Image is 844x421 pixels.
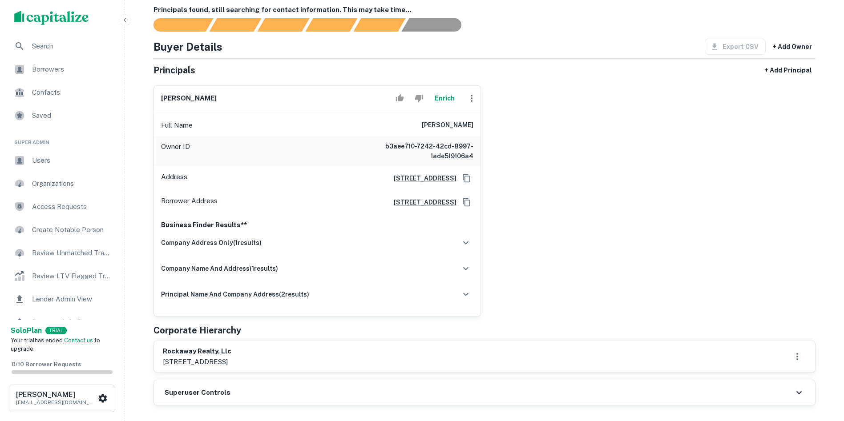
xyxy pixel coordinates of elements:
h5: Corporate Hierarchy [153,324,241,337]
span: Create Notable Person [32,225,112,235]
h4: Buyer Details [153,39,222,55]
a: Create Notable Person [7,219,117,241]
p: Owner ID [161,141,190,161]
button: Reject [411,89,427,107]
a: Review LTV Flagged Transactions [7,265,117,287]
button: Copy Address [460,196,473,209]
h6: [PERSON_NAME] [161,93,217,104]
div: Your request is received and processing... [209,18,261,32]
span: Users [32,155,112,166]
a: [STREET_ADDRESS] [387,197,456,207]
a: [STREET_ADDRESS] [387,173,456,183]
p: Borrower Address [161,196,218,209]
div: Principals found, still searching for contact information. This may take time... [353,18,405,32]
span: Review Unmatched Transactions [32,248,112,258]
a: Borrower Info Requests [7,312,117,333]
button: Accept [392,89,408,107]
h5: Principals [153,64,195,77]
button: Enrich [431,89,459,107]
div: Principals found, AI now looking for contact information... [305,18,357,32]
span: Saved [32,110,112,121]
span: 0 / 10 Borrower Requests [12,361,81,368]
div: TRIAL [45,327,67,334]
h6: company name and address ( 1 results) [161,264,278,273]
a: Users [7,150,117,171]
a: Borrowers [7,59,117,80]
span: Search [32,41,112,52]
p: Business Finder Results** [161,220,473,230]
div: Sending borrower request to AI... [143,18,210,32]
h6: Principals found, still searching for contact information. This may take time... [153,5,816,15]
a: Lender Admin View [7,289,117,310]
a: Review Unmatched Transactions [7,242,117,264]
img: capitalize-logo.png [14,11,89,25]
h6: [PERSON_NAME] [16,391,96,398]
iframe: Chat Widget [800,350,844,393]
p: [EMAIL_ADDRESS][DOMAIN_NAME] [16,398,96,406]
div: AI fulfillment process complete. [402,18,472,32]
p: Full Name [161,120,193,131]
li: Super Admin [7,128,117,150]
strong: Solo Plan [11,326,42,335]
a: Access Requests [7,196,117,217]
h6: Superuser Controls [165,388,230,398]
a: Contact us [64,337,93,344]
h6: b3aee710-7242-42cd-8997-1ade519106a4 [367,141,473,161]
span: Borrowers [32,64,112,75]
span: Contacts [32,87,112,98]
button: + Add Principal [761,62,816,78]
span: Your trial has ended. to upgrade. [11,337,100,353]
span: Access Requests [32,201,112,212]
span: Organizations [32,178,112,189]
span: Review LTV Flagged Transactions [32,271,112,281]
button: Copy Address [460,172,473,185]
div: Documents found, AI parsing details... [257,18,309,32]
h6: company address only ( 1 results) [161,238,262,248]
h6: [PERSON_NAME] [422,120,473,131]
button: + Add Owner [769,39,816,55]
a: Organizations [7,173,117,194]
a: SoloPlan [11,325,42,336]
a: Search [7,36,117,57]
span: Lender Admin View [32,294,112,305]
a: Contacts [7,82,117,103]
h6: rockaway realty, llc [163,346,231,357]
a: Saved [7,105,117,126]
button: [PERSON_NAME][EMAIL_ADDRESS][DOMAIN_NAME] [9,385,115,412]
span: Borrower Info Requests [32,317,112,328]
p: [STREET_ADDRESS] [163,357,231,367]
h6: principal name and company address ( 2 results) [161,289,309,299]
p: Address [161,172,187,185]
